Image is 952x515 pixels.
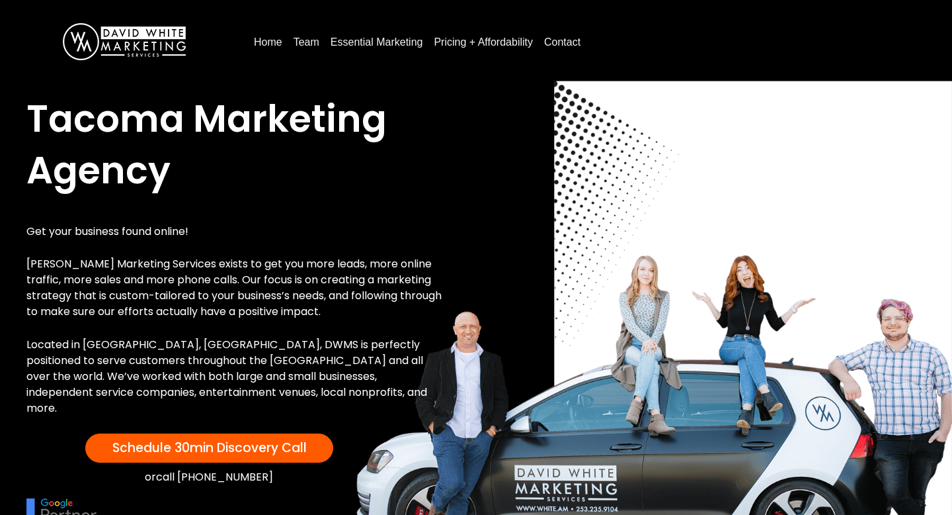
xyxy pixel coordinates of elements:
a: Home [249,32,288,53]
a: Pricing + Affordability [428,32,538,53]
nav: Menu [249,31,926,53]
span: Tacoma Marketing Agency [26,93,387,197]
img: DavidWhite-Marketing-Logo [63,23,186,60]
a: Team [288,32,325,53]
p: Located in [GEOGRAPHIC_DATA], [GEOGRAPHIC_DATA], DWMS is perfectly positioned to serve customers ... [26,337,444,416]
a: call [PHONE_NUMBER] [156,469,273,485]
p: [PERSON_NAME] Marketing Services exists to get you more leads, more online traffic, more sales an... [26,256,444,320]
a: Essential Marketing [325,32,428,53]
a: DavidWhite-Marketing-Logo [63,35,186,46]
div: or [26,469,391,486]
a: Contact [539,32,586,53]
span: Schedule 30min Discovery Call [112,439,307,457]
picture: google-partner [26,503,97,514]
a: Schedule 30min Discovery Call [85,434,333,463]
p: Get your business found online! [26,224,444,240]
